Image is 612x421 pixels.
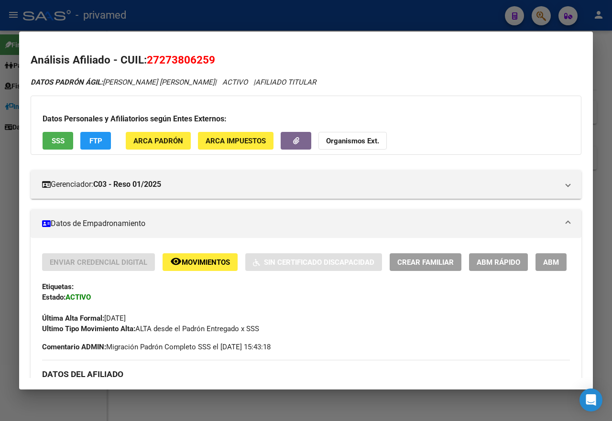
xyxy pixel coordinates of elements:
[42,324,259,333] span: ALTA desde el Padrón Entregado x SSS
[42,369,570,379] h3: DATOS DEL AFILIADO
[31,78,103,86] strong: DATOS PADRÓN ÁGIL:
[31,52,581,68] h2: Análisis Afiliado - CUIL:
[255,78,316,86] span: AFILIADO TITULAR
[42,342,271,352] span: Migración Padrón Completo SSS el [DATE] 15:43:18
[147,54,215,66] span: 27273806259
[579,389,602,411] div: Open Intercom Messenger
[31,78,316,86] i: | ACTIVO |
[93,179,161,190] strong: C03 - Reso 01/2025
[31,209,581,238] mat-expansion-panel-header: Datos de Empadronamiento
[390,253,461,271] button: Crear Familiar
[133,137,183,145] span: ARCA Padrón
[477,258,520,267] span: ABM Rápido
[89,137,102,145] span: FTP
[31,78,215,86] span: [PERSON_NAME] [PERSON_NAME]
[42,253,155,271] button: Enviar Credencial Digital
[206,137,266,145] span: ARCA Impuestos
[182,258,230,267] span: Movimientos
[52,137,65,145] span: SSS
[245,253,382,271] button: Sin Certificado Discapacidad
[126,132,191,150] button: ARCA Padrón
[397,258,454,267] span: Crear Familiar
[43,132,73,150] button: SSS
[50,258,147,267] span: Enviar Credencial Digital
[198,132,273,150] button: ARCA Impuestos
[42,179,558,190] mat-panel-title: Gerenciador:
[326,137,379,145] strong: Organismos Ext.
[42,314,126,323] span: [DATE]
[42,314,104,323] strong: Última Alta Formal:
[80,132,111,150] button: FTP
[42,343,106,351] strong: Comentario ADMIN:
[469,253,528,271] button: ABM Rápido
[318,132,387,150] button: Organismos Ext.
[31,170,581,199] mat-expansion-panel-header: Gerenciador:C03 - Reso 01/2025
[543,258,559,267] span: ABM
[170,256,182,267] mat-icon: remove_red_eye
[66,293,91,302] strong: ACTIVO
[163,253,238,271] button: Movimientos
[535,253,567,271] button: ABM
[42,324,135,333] strong: Ultimo Tipo Movimiento Alta:
[43,113,569,125] h3: Datos Personales y Afiliatorios según Entes Externos:
[42,218,558,229] mat-panel-title: Datos de Empadronamiento
[42,293,66,302] strong: Estado:
[42,282,74,291] strong: Etiquetas:
[264,258,374,267] span: Sin Certificado Discapacidad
